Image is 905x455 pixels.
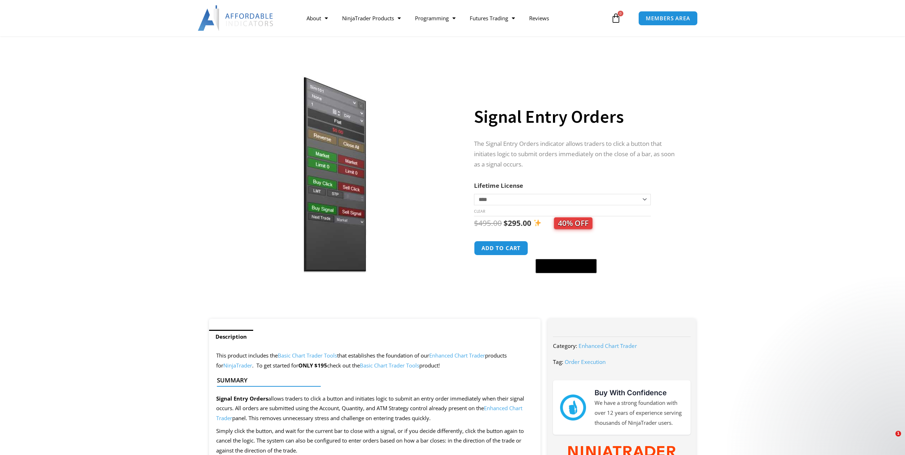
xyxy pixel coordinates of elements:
label: Lifetime License [474,181,523,190]
img: SignalEntryOrders [219,76,448,273]
span: Tag: [553,358,563,365]
iframe: Secure express checkout frame [534,240,598,257]
iframe: Intercom live chat [881,431,898,448]
a: Enhanced Chart Trader [579,342,637,349]
a: NinjaTrader [223,362,252,369]
button: Buy with GPay [536,259,597,273]
bdi: 295.00 [504,218,531,228]
p: The Signal Entry Orders indicator allows traders to click a button that initiates logic to submit... [474,139,682,170]
bdi: 495.00 [474,218,502,228]
span: 40% OFF [554,217,592,229]
p: We have a strong foundation with over 12 years of experience serving thousands of NinjaTrader users. [595,398,683,428]
a: Basic Chart Trader Tools [278,352,337,359]
a: Order Execution [565,358,606,365]
strong: ONLY $195 [298,362,327,369]
span: $ [474,218,478,228]
strong: Signal Entry Orders [216,395,268,402]
span: $ [504,218,508,228]
img: mark thumbs good 43913 | Affordable Indicators – NinjaTrader [560,395,586,420]
nav: Menu [299,10,609,26]
a: Description [209,330,253,344]
h4: Summary [217,377,527,384]
span: Category: [553,342,577,349]
span: check out the product! [327,362,440,369]
a: Reviews [522,10,556,26]
span: 0 [618,11,623,16]
a: Futures Trading [463,10,522,26]
img: ✨ [534,219,541,227]
a: MEMBERS AREA [638,11,698,26]
p: This product includes the that establishes the foundation of our products for . To get started for [216,351,534,371]
a: Basic Chart Trader Tools [360,362,419,369]
p: allows traders to click a button and initiates logic to submit an entry order immediately when th... [216,394,534,424]
span: MEMBERS AREA [646,16,690,21]
iframe: PayPal Message 1 [474,278,682,284]
h1: Signal Entry Orders [474,104,682,129]
a: About [299,10,335,26]
span: 1 [895,431,901,437]
button: Add to cart [474,241,528,255]
img: LogoAI | Affordable Indicators – NinjaTrader [198,5,274,31]
a: Clear options [474,209,485,214]
a: Programming [408,10,463,26]
h3: Buy With Confidence [595,387,683,398]
a: Enhanced Chart Trader [429,352,485,359]
a: 0 [600,8,632,28]
a: NinjaTrader Products [335,10,408,26]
